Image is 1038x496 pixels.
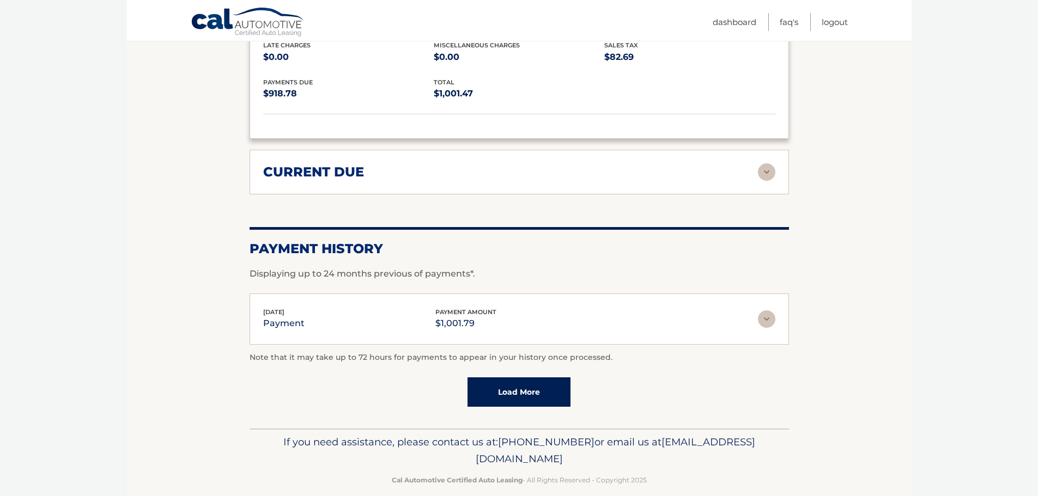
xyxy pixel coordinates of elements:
[822,13,848,31] a: Logout
[263,316,305,331] p: payment
[250,267,789,280] p: Displaying up to 24 months previous of payments*.
[434,41,520,49] span: Miscellaneous Charges
[263,78,313,86] span: Payments Due
[191,7,305,39] a: Cal Automotive
[604,50,775,65] p: $82.69
[435,308,496,316] span: payment amount
[250,351,789,364] p: Note that it may take up to 72 hours for payments to appear in your history once processed.
[434,78,454,86] span: total
[263,164,364,180] h2: current due
[263,41,311,49] span: Late Charges
[257,474,782,486] p: - All Rights Reserved - Copyright 2025
[263,308,284,316] span: [DATE]
[263,86,434,101] p: $918.78
[392,476,523,484] strong: Cal Automotive Certified Auto Leasing
[713,13,756,31] a: Dashboard
[257,433,782,468] p: If you need assistance, please contact us at: or email us at
[758,310,775,328] img: accordion-rest.svg
[498,436,594,448] span: [PHONE_NUMBER]
[263,50,434,65] p: $0.00
[435,316,496,331] p: $1,001.79
[758,163,775,181] img: accordion-rest.svg
[434,50,604,65] p: $0.00
[604,41,638,49] span: Sales Tax
[468,377,570,407] a: Load More
[434,86,604,101] p: $1,001.47
[250,241,789,257] h2: Payment History
[780,13,798,31] a: FAQ's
